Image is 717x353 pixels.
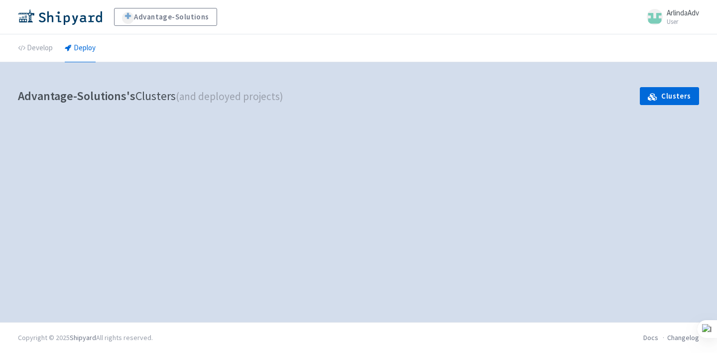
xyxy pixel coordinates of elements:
[18,333,153,343] div: Copyright © 2025 All rights reserved.
[18,34,53,62] a: Develop
[640,87,699,105] a: Clusters
[643,333,658,342] a: Docs
[114,8,217,26] a: Advantage-Solutions
[667,18,699,25] small: User
[667,8,699,17] span: ArlindaAdv
[18,86,283,107] h1: Clusters
[667,333,699,342] a: Changelog
[65,34,96,62] a: Deploy
[18,88,135,104] b: Advantage-Solutions's
[70,333,96,342] a: Shipyard
[641,9,699,25] a: ArlindaAdv User
[176,90,283,103] span: (and deployed projects)
[18,9,102,25] img: Shipyard logo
